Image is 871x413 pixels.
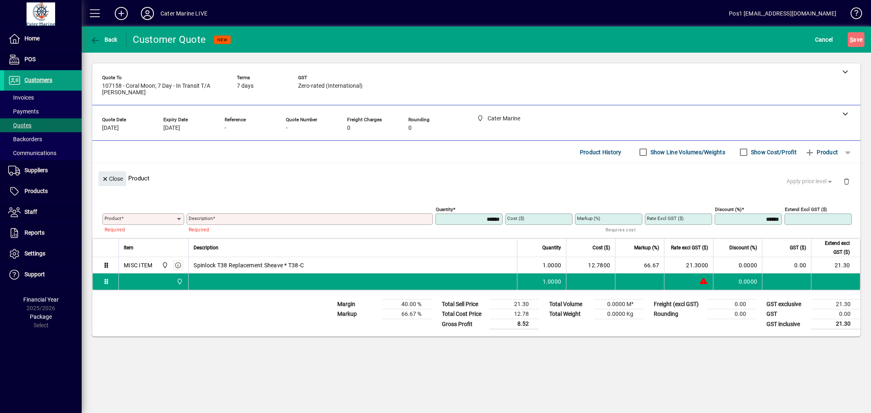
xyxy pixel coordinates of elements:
span: Apply price level [786,177,834,186]
td: 21.30 [811,300,860,309]
td: GST [762,309,811,319]
td: 66.67 % [382,309,431,319]
div: Customer Quote [133,33,206,46]
button: Close [98,171,126,186]
td: GST exclusive [762,300,811,309]
span: Products [25,188,48,194]
span: Markup (%) [634,243,659,252]
span: 0 [347,125,350,131]
td: Total Cost Price [438,309,490,319]
td: 21.30 [811,257,860,273]
mat-hint: Requires cost [606,225,636,234]
td: 0.0000 Kg [594,309,643,319]
a: Reports [4,223,82,243]
mat-label: Markup (%) [577,215,600,221]
a: POS [4,49,82,70]
span: Discount (%) [729,243,757,252]
td: Freight (excl GST) [650,300,707,309]
a: Knowledge Base [844,2,861,28]
button: Delete [837,171,856,191]
span: Item [124,243,134,252]
td: 0.0000 [713,257,762,273]
span: ave [850,33,862,46]
div: Product [92,163,860,193]
span: Description [194,243,218,252]
a: Staff [4,202,82,222]
div: Cater Marine LIVE [160,7,207,20]
span: Back [90,36,118,43]
app-page-header-button: Close [96,175,128,182]
td: 12.78 [490,309,539,319]
a: Products [4,181,82,202]
td: 0.00 [762,257,811,273]
a: Backorders [4,132,82,146]
td: 21.30 [811,319,860,329]
td: Total Sell Price [438,300,490,309]
td: Gross Profit [438,319,490,329]
span: Backorders [8,136,42,142]
td: 8.52 [490,319,539,329]
td: 66.67 [615,257,664,273]
div: MISC ITEM [124,261,152,269]
button: Profile [134,6,160,21]
span: [DATE] [102,125,119,131]
span: Extend excl GST ($) [816,239,850,257]
span: GST ($) [790,243,806,252]
span: Settings [25,250,45,257]
label: Show Line Volumes/Weights [649,148,725,156]
span: Payments [8,108,39,115]
span: [DATE] [163,125,180,131]
div: Pos1 [EMAIL_ADDRESS][DOMAIN_NAME] [729,7,836,20]
span: Financial Year [23,296,59,303]
mat-error: Required [105,225,178,233]
td: 21.30 [490,300,539,309]
span: 0 [408,125,412,131]
span: - [225,125,226,131]
button: Save [848,32,864,47]
span: Package [30,313,52,320]
a: Home [4,29,82,49]
span: Support [25,271,45,278]
span: Cost ($) [593,243,610,252]
td: Total Weight [545,309,594,319]
mat-label: Quantity [436,206,453,212]
label: Show Cost/Profit [749,148,797,156]
span: Zero-rated (International) [298,83,363,89]
span: Home [25,35,40,42]
td: 12.7800 [566,257,615,273]
a: Settings [4,244,82,264]
span: Quotes [8,122,31,129]
a: Payments [4,104,82,118]
span: 1.0000 [543,278,561,286]
td: 0.0000 M³ [594,300,643,309]
td: Rounding [650,309,707,319]
a: Communications [4,146,82,160]
span: Invoices [8,94,34,101]
td: Margin [333,300,382,309]
div: 21.3000 [669,261,708,269]
span: 107158 - Coral Moon; 7 Day - In Transit T/A [PERSON_NAME] [102,83,225,96]
td: 0.00 [811,309,860,319]
button: Apply price level [783,174,837,189]
span: POS [25,56,36,62]
span: - [286,125,287,131]
mat-label: Rate excl GST ($) [647,215,684,221]
mat-label: Cost ($) [507,215,524,221]
td: Markup [333,309,382,319]
td: 0.00 [707,309,756,319]
span: Cancel [815,33,833,46]
span: Communications [8,150,56,156]
td: 0.0000 [713,273,762,290]
span: Spinlock T38 Replacement Sheave * T38-C [194,261,304,269]
a: Invoices [4,91,82,104]
span: NEW [217,37,227,42]
span: 1.0000 [543,261,561,269]
a: Suppliers [4,160,82,181]
button: Product History [577,145,625,160]
span: Cater Marine [174,277,184,286]
app-page-header-button: Back [82,32,127,47]
mat-label: Description [189,215,213,221]
span: Rate excl GST ($) [671,243,708,252]
mat-label: Extend excl GST ($) [785,206,827,212]
mat-error: Required [189,225,426,233]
